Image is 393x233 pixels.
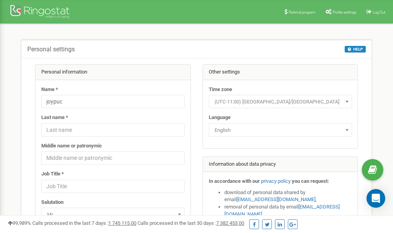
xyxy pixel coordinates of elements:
button: HELP [345,46,366,53]
u: 1 745 115,00 [108,220,136,226]
span: English [209,123,352,137]
label: Last name * [41,114,68,121]
span: 99,989% [8,220,31,226]
div: Open Intercom Messenger [367,189,385,208]
input: Last name [41,123,185,137]
label: Language [209,114,231,121]
label: Name * [41,86,58,93]
span: English [211,125,349,136]
span: (UTC-11:00) Pacific/Midway [209,95,352,108]
span: Log Out [373,10,385,14]
span: Referral program [289,10,315,14]
span: Mr. [41,208,185,221]
li: removal of personal data by email , [224,203,352,218]
u: 7 382 453,00 [216,220,244,226]
span: Calls processed in the last 7 days : [32,220,136,226]
a: privacy policy [261,178,291,184]
div: Personal information [35,65,190,80]
li: download of personal data shared by email , [224,189,352,203]
h5: Personal settings [27,46,75,53]
input: Job Title [41,180,185,193]
div: Information about data privacy [203,157,358,172]
label: Salutation [41,199,63,206]
input: Middle name or patronymic [41,151,185,165]
input: Name [41,95,185,108]
strong: In accordance with our [209,178,260,184]
div: Other settings [203,65,358,80]
span: (UTC-11:00) Pacific/Midway [211,96,349,107]
label: Middle name or patronymic [41,142,102,150]
span: Mr. [44,209,182,220]
label: Time zone [209,86,232,93]
strong: you can request: [292,178,329,184]
a: [EMAIL_ADDRESS][DOMAIN_NAME] [236,196,315,202]
span: Calls processed in the last 30 days : [137,220,244,226]
span: Profile settings [333,10,356,14]
label: Job Title * [41,170,64,178]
